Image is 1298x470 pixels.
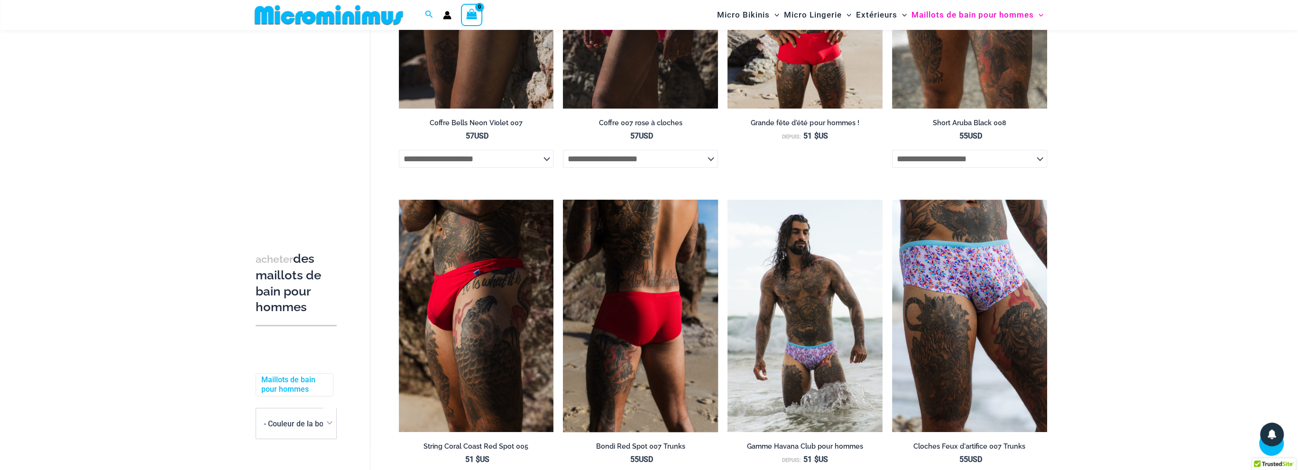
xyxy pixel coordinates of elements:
font: acheter [256,253,293,265]
font: Micro Bikinis [717,10,770,19]
font: 55 [959,455,968,464]
a: Bondi Red Spot 007 Trunks 03Bondi Red Spot 007 Trunks 05Bondi Red Spot 007 Trunks 05 [563,200,718,432]
a: Gamme Havana Club pour hommes [727,442,883,454]
font: String Coral Coast Red Spot 005 [423,442,528,450]
font: - Couleur de la boutique [264,419,345,428]
font: Coffre Bells Neon Violet 007 [430,119,523,127]
font: 51 $ [803,131,818,140]
a: Maillots de bain pour hommesMenu BasculerMenu Basculer [909,3,1046,27]
img: LOGO DE LA BOUTIQUE MM À PLAT [251,4,407,26]
font: USD [968,131,982,140]
font: 51 $ [465,455,480,464]
a: Grande fête d'été pour hommes ! [727,119,883,131]
a: ExtérieursMenu BasculerMenu Basculer [854,3,909,27]
font: Extérieurs [856,10,897,19]
font: 57 [630,131,639,140]
font: Coffre 007 rose à cloches [599,119,682,127]
a: Maillots de bain pour hommes [261,375,326,395]
a: Cloches Feux d'artifice 007 Trunks 06Cloches Feux d'artifice 007 Trunks 05Cloches Feux d'artifice... [892,200,1047,432]
font: Depuis: [782,134,801,140]
a: Voir le panier, vide [461,4,483,26]
a: Coffre 007 rose à cloches [563,119,718,131]
a: Lien vers l'icône de recherche [425,9,433,21]
a: String Coral Coast Red Spot 005 [399,442,554,454]
span: - Couleur de la boutique [256,408,336,439]
font: 51 $ [803,455,818,464]
a: Coffre Bells Neon Violet 007 [399,119,554,131]
font: Cloches Feux d'artifice 007 Trunks [913,442,1025,450]
a: Bondi Red Spot 007 Trunks [563,442,718,454]
font: USD [639,455,653,464]
a: Coral Coast Red Spot 005 String 11Coral Coast Red Spot 005 String 12Coral Coast Red Spot 005 Stri... [399,200,554,432]
font: Short Aruba Black 008 [933,119,1006,127]
span: Menu Basculer [1034,3,1043,27]
a: Lien vers l'icône du compte [443,11,451,19]
img: Bondi Red Spot 007 Trunks 05 [563,200,718,432]
span: - Couleur de la boutique [256,408,337,439]
font: USD [968,455,982,464]
nav: Navigation du site [713,1,1048,28]
span: Menu Basculer [897,3,907,27]
font: US [480,455,489,464]
font: 57 [466,131,474,140]
a: Short Aruba Black 008 [892,119,1047,131]
a: Micro BikinisMenu BasculerMenu Basculer [715,3,782,27]
a: Micro LingerieMenu BasculerMenu Basculer [782,3,854,27]
font: Depuis: [782,457,801,463]
font: USD [474,131,488,140]
a: Cloches Feux d'artifice 007 Trunks [892,442,1047,454]
font: USD [639,131,653,140]
span: Menu Basculer [842,3,851,27]
font: US [818,455,828,464]
font: Gamme Havana Club pour hommes [747,442,863,450]
iframe: Certifié TrustedSite [256,32,341,221]
font: Maillots de bain pour hommes [911,10,1034,19]
font: Grande fête d'été pour hommes ! [751,119,859,127]
a: Cloches Feux d'artifice 007 Trunks 07Cloches Feux d'artifice 007 Trunks 04Cloches Feux d'artifice... [727,200,883,432]
img: Coral Coast Red Spot 005 String 11 [399,200,554,432]
font: 55 [959,131,968,140]
font: Maillots de bain pour hommes [261,375,315,394]
img: Cloches Feux d'artifice 007 Trunks 07 [727,200,883,432]
font: des maillots de bain pour hommes [256,251,321,314]
img: Cloches Feux d'artifice 007 Trunks 06 [892,200,1047,432]
font: Micro Lingerie [784,10,842,19]
font: Bondi Red Spot 007 Trunks [596,442,685,450]
font: US [818,131,828,140]
span: Menu Basculer [770,3,779,27]
font: 55 [630,455,639,464]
